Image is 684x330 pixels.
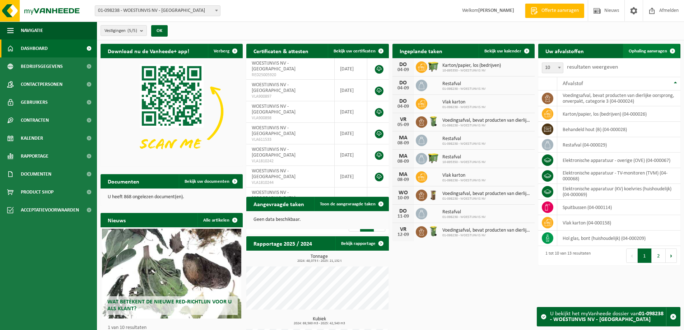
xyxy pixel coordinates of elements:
a: Bekijk rapportage [335,236,388,251]
span: 01-098238 - WOESTIJNVIS NV [442,142,486,146]
h2: Rapportage 2025 / 2024 [246,236,319,250]
td: [DATE] [335,101,367,123]
div: VR [396,117,410,122]
span: Afvalstof [563,81,583,87]
td: vlak karton (04-000158) [557,215,680,231]
h2: Nieuws [101,213,133,227]
div: DO [396,62,410,68]
span: 01-098238 - WOESTIJNVIS NV [442,233,531,238]
span: Navigatie [21,22,43,39]
a: Alle artikelen [197,213,242,227]
div: MA [396,153,410,159]
div: 04-09 [396,86,410,91]
span: Vlak karton [442,99,486,105]
td: behandeld hout (B) (04-000028) [557,122,680,137]
div: U bekijkt het myVanheede dossier van [550,307,666,326]
div: WO [396,190,410,196]
span: Product Shop [21,183,53,201]
span: Verberg [214,49,229,54]
h3: Kubiek [250,317,388,325]
button: 1 [638,248,652,263]
span: 10-895350 - WOESTIJNVIS NV [442,160,486,164]
h2: Uw afvalstoffen [538,44,591,58]
h2: Download nu de Vanheede+ app! [101,44,196,58]
span: 01-098238 - WOESTIJNVIS NV [442,87,486,91]
a: Toon de aangevraagde taken [314,197,388,211]
span: Vestigingen [104,25,137,36]
td: karton/papier, los (bedrijven) (04-000026) [557,106,680,122]
button: Next [666,248,677,263]
span: Karton/papier, los (bedrijven) [442,63,501,69]
span: 10 [542,63,563,73]
td: elektronische apparatuur - TV-monitoren (TVM) (04-000068) [557,168,680,184]
button: Verberg [208,44,242,58]
div: 04-09 [396,68,410,73]
span: Kalender [21,129,43,147]
span: Ophaling aanvragen [629,49,667,54]
span: 01-098238 - WOESTIJNVIS NV [442,197,531,201]
td: [DATE] [335,58,367,80]
h2: Certificaten & attesten [246,44,316,58]
strong: 01-098238 - WOESTIJNVIS NV - [GEOGRAPHIC_DATA] [550,311,664,322]
div: 11-09 [396,214,410,219]
div: 08-09 [396,159,410,164]
div: 10-09 [396,196,410,201]
strong: [PERSON_NAME] [478,8,514,13]
span: Voedingsafval, bevat producten van dierlijke oorsprong, onverpakt, categorie 3 [442,228,531,233]
span: Bekijk uw kalender [484,49,521,54]
label: resultaten weergeven [567,64,618,70]
div: DO [396,80,410,86]
div: 04-09 [396,104,410,109]
span: Documenten [21,165,51,183]
span: Bedrijfsgegevens [21,57,63,75]
span: Acceptatievoorwaarden [21,201,79,219]
span: 2024: 69,560 m3 - 2025: 42,540 m3 [250,322,388,325]
span: Contracten [21,111,49,129]
span: VLA900897 [252,94,329,99]
span: Rapportage [21,147,48,165]
span: WOESTIJNVIS NV - [GEOGRAPHIC_DATA] [252,82,296,93]
span: Vlak karton [442,173,486,178]
a: Wat betekent de nieuwe RED-richtlijn voor u als klant? [102,229,241,319]
img: WB-0140-HPE-BN-01 [427,189,439,201]
td: spuitbussen (04-000114) [557,200,680,215]
div: DO [396,98,410,104]
span: Restafval [442,136,486,142]
span: 01-098238 - WOESTIJNVIS NV [442,215,486,219]
span: 10-895350 - WOESTIJNVIS NV [442,69,501,73]
span: WOESTIJNVIS NV - [GEOGRAPHIC_DATA] [252,104,296,115]
div: 08-09 [396,177,410,182]
span: Restafval [442,81,486,87]
h2: Aangevraagde taken [246,197,311,211]
span: Dashboard [21,39,48,57]
button: 2 [652,248,666,263]
p: Geen data beschikbaar. [253,217,381,222]
img: WB-0140-HPE-GN-50 [427,225,439,237]
img: WB-1100-HPE-GN-51 [427,152,439,164]
a: Offerte aanvragen [525,4,584,18]
p: U heeft 868 ongelezen document(en). [108,195,236,200]
td: voedingsafval, bevat producten van dierlijke oorsprong, onverpakt, categorie 3 (04-000024) [557,90,680,106]
span: Voedingsafval, bevat producten van dierlijke oorsprong, onverpakt, categorie 3 [442,191,531,197]
span: Contactpersonen [21,75,62,93]
button: OK [151,25,168,37]
button: Previous [626,248,638,263]
img: WB-0140-HPE-GN-50 [427,115,439,127]
h3: Tonnage [250,254,388,263]
h2: Documenten [101,174,146,188]
span: WOESTIJNVIS NV - [GEOGRAPHIC_DATA] [252,147,296,158]
span: 2024: 48,073 t - 2025: 21,132 t [250,259,388,263]
img: Download de VHEPlus App [101,58,243,165]
count: (5/5) [127,28,137,33]
span: VLA611533 [252,137,329,143]
div: 1 tot 10 van 13 resultaten [542,248,591,264]
span: VLA900898 [252,115,329,121]
span: Bekijk uw documenten [185,179,229,184]
span: Gebruikers [21,93,48,111]
span: 01-098238 - WOESTIJNVIS NV - VILVOORDE [95,6,220,16]
span: VLA1810242 [252,158,329,164]
img: WB-1100-HPE-GN-51 [427,60,439,73]
div: MA [396,135,410,141]
span: Restafval [442,209,486,215]
span: WOESTIJNVIS NV - [GEOGRAPHIC_DATA] [252,125,296,136]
